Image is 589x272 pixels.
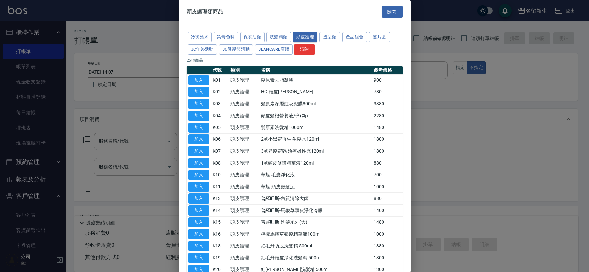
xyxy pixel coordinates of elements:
[369,32,390,42] button: 髮片區
[229,181,259,192] td: 頭皮護理
[294,44,315,54] button: 清除
[259,216,372,228] td: 普羅旺斯-洗髮系列(大)
[229,133,259,145] td: 頭皮護理
[372,157,403,169] td: 880
[259,157,372,169] td: 1號頭皮修護精華液120ml
[229,74,259,86] td: 頭皮護理
[211,228,229,240] td: K16
[229,110,259,122] td: 頭皮護理
[372,145,403,157] td: 1800
[266,32,291,42] button: 洗髮精類
[372,122,403,134] td: 1480
[188,44,217,54] button: JC年終活動
[188,241,209,251] button: 加入
[342,32,367,42] button: 產品組合
[229,228,259,240] td: 頭皮護理
[259,181,372,192] td: 華旭-頭皮敷髮泥
[188,110,209,121] button: 加入
[259,133,372,145] td: 2號小 黑密再生 生髮水120ml
[188,182,209,192] button: 加入
[188,217,209,227] button: 加入
[372,74,403,86] td: 900
[211,204,229,216] td: K14
[229,216,259,228] td: 頭皮護理
[259,110,372,122] td: 頭皮髮根營養液/盒(新)
[372,228,403,240] td: 1000
[372,240,403,252] td: 1380
[211,240,229,252] td: K18
[188,252,209,263] button: 加入
[211,74,229,86] td: K01
[259,98,372,110] td: 髮原素深層虹吸泥膜800ml
[229,204,259,216] td: 頭皮護理
[211,86,229,98] td: K02
[211,252,229,264] td: K19
[372,133,403,145] td: 1800
[372,86,403,98] td: 780
[211,122,229,134] td: K05
[229,145,259,157] td: 頭皮護理
[259,192,372,204] td: 普羅旺斯-角質清除大師
[211,66,229,74] th: 代號
[188,229,209,239] button: 加入
[211,145,229,157] td: K07
[211,98,229,110] td: K03
[259,122,372,134] td: 髮原素洗髮精1000ml
[211,133,229,145] td: K06
[188,75,209,85] button: 加入
[259,240,372,252] td: 紅毛丹防脫洗髮精 500ml
[187,57,403,63] p: 25 項商品
[211,110,229,122] td: K04
[372,204,403,216] td: 1400
[229,122,259,134] td: 頭皮護理
[229,66,259,74] th: 類別
[259,74,372,86] td: 髮原素去脂凝膠
[188,205,209,215] button: 加入
[188,99,209,109] button: 加入
[229,252,259,264] td: 頭皮護理
[372,216,403,228] td: 1480
[319,32,340,42] button: 造型類
[259,145,372,157] td: 3號 昇髮密碼 治療雄性禿120ml
[372,110,403,122] td: 2280
[214,32,238,42] button: 染膏色料
[259,228,372,240] td: 檸檬馬鞭草養髮精華液100ml
[188,146,209,156] button: 加入
[211,216,229,228] td: K15
[259,169,372,181] td: 華旭-毛囊淨化液
[229,169,259,181] td: 頭皮護理
[188,32,212,42] button: 冷燙藥水
[211,157,229,169] td: K08
[255,44,293,54] button: JeanCare店販
[188,87,209,97] button: 加入
[188,158,209,168] button: 加入
[229,86,259,98] td: 頭皮護理
[187,8,224,15] span: 頭皮護理類商品
[372,169,403,181] td: 700
[259,66,372,74] th: 名稱
[211,169,229,181] td: K10
[293,32,318,42] button: 頭皮護理
[211,181,229,192] td: K11
[259,204,372,216] td: 普羅旺斯-馬鞭草頭皮淨化冷膠
[372,98,403,110] td: 3380
[188,170,209,180] button: 加入
[259,86,372,98] td: HG-頭皮[PERSON_NAME]
[372,181,403,192] td: 1000
[188,122,209,133] button: 加入
[372,252,403,264] td: 1300
[229,98,259,110] td: 頭皮護理
[229,240,259,252] td: 頭皮護理
[219,44,253,54] button: JC母親節活動
[229,192,259,204] td: 頭皮護理
[188,193,209,204] button: 加入
[372,192,403,204] td: 880
[211,192,229,204] td: K13
[382,5,403,18] button: 關閉
[259,252,372,264] td: 紅毛丹頭皮淨化洗髮精 500ml
[240,32,265,42] button: 保養油類
[188,134,209,144] button: 加入
[229,157,259,169] td: 頭皮護理
[372,66,403,74] th: 參考價格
